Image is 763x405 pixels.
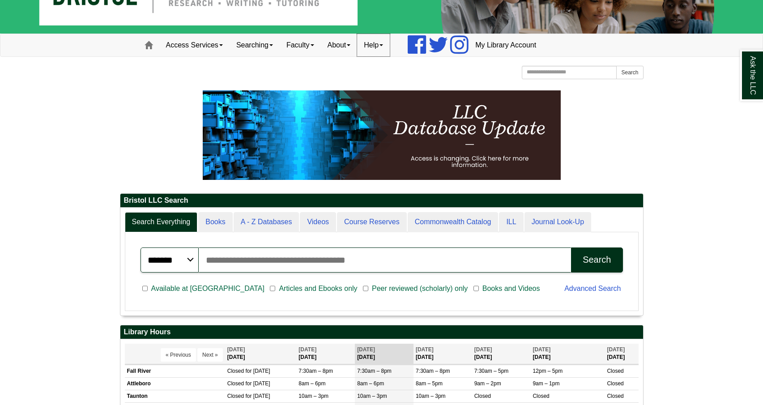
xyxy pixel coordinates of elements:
span: [DATE] [607,346,625,353]
th: [DATE] [225,344,297,364]
span: Closed [227,380,244,387]
span: 12pm – 5pm [533,368,563,374]
span: 7:30am – 5pm [474,368,509,374]
span: 7:30am – 8pm [357,368,392,374]
input: Peer reviewed (scholarly) only [363,285,368,293]
button: Search [616,66,643,79]
a: Search Everything [125,212,198,232]
th: [DATE] [472,344,531,364]
span: 10am – 3pm [416,393,446,399]
a: Faculty [280,34,321,56]
a: Journal Look-Up [524,212,591,232]
span: Closed [474,393,491,399]
span: [DATE] [227,346,245,353]
button: Next » [197,348,223,362]
button: Search [571,247,622,273]
th: [DATE] [605,344,638,364]
span: [DATE] [474,346,492,353]
a: My Library Account [469,34,543,56]
a: Commonwealth Catalog [408,212,499,232]
td: Taunton [125,390,225,402]
a: About [321,34,358,56]
a: Videos [300,212,336,232]
span: for [DATE] [245,393,270,399]
span: for [DATE] [245,368,270,374]
th: [DATE] [530,344,605,364]
span: 8am – 6pm [357,380,384,387]
th: [DATE] [413,344,472,364]
span: 7:30am – 8pm [416,368,450,374]
span: Closed [227,393,244,399]
span: 8am – 6pm [298,380,325,387]
a: Books [198,212,232,232]
img: HTML tutorial [203,90,561,180]
a: Help [357,34,390,56]
a: Course Reserves [337,212,407,232]
span: Books and Videos [479,283,544,294]
span: [DATE] [533,346,550,353]
div: Search [583,255,611,265]
a: Access Services [159,34,230,56]
span: 10am – 3pm [298,393,328,399]
span: Closed [607,380,623,387]
span: Available at [GEOGRAPHIC_DATA] [148,283,268,294]
span: 9am – 2pm [474,380,501,387]
h2: Bristol LLC Search [120,194,643,208]
a: Advanced Search [564,285,621,292]
a: ILL [499,212,523,232]
span: Closed [607,393,623,399]
th: [DATE] [296,344,355,364]
span: [DATE] [298,346,316,353]
span: Peer reviewed (scholarly) only [368,283,471,294]
h2: Library Hours [120,325,643,339]
td: Attleboro [125,377,225,390]
input: Books and Videos [473,285,479,293]
a: Searching [230,34,280,56]
span: for [DATE] [245,380,270,387]
span: Closed [533,393,549,399]
button: « Previous [161,348,196,362]
span: 9am – 1pm [533,380,559,387]
span: Closed [607,368,623,374]
th: [DATE] [355,344,413,364]
span: [DATE] [416,346,434,353]
input: Available at [GEOGRAPHIC_DATA] [142,285,148,293]
span: 8am – 5pm [416,380,443,387]
span: [DATE] [357,346,375,353]
span: 10am – 3pm [357,393,387,399]
a: A - Z Databases [234,212,299,232]
span: Closed [227,368,244,374]
input: Articles and Ebooks only [270,285,275,293]
span: Articles and Ebooks only [275,283,361,294]
span: 7:30am – 8pm [298,368,333,374]
td: Fall River [125,365,225,377]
